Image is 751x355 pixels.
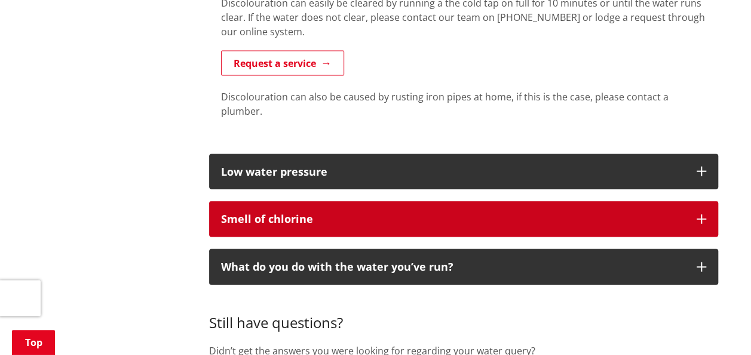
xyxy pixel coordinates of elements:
[696,305,739,348] iframe: Messenger Launcher
[221,51,344,76] a: Request a service
[221,213,685,225] div: Smell of chlorine
[209,297,718,332] h3: Still have questions?
[209,249,718,285] button: What do you do with the water you’ve run?
[221,90,706,118] p: Discolouration can also be caused by rusting iron pipes at home, if this is the case, please cont...
[12,330,55,355] a: Top
[221,166,685,178] div: Low water pressure
[209,201,718,237] button: Smell of chlorine
[209,154,718,190] button: Low water pressure
[221,261,685,273] p: What do you do with the water you’ve run?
